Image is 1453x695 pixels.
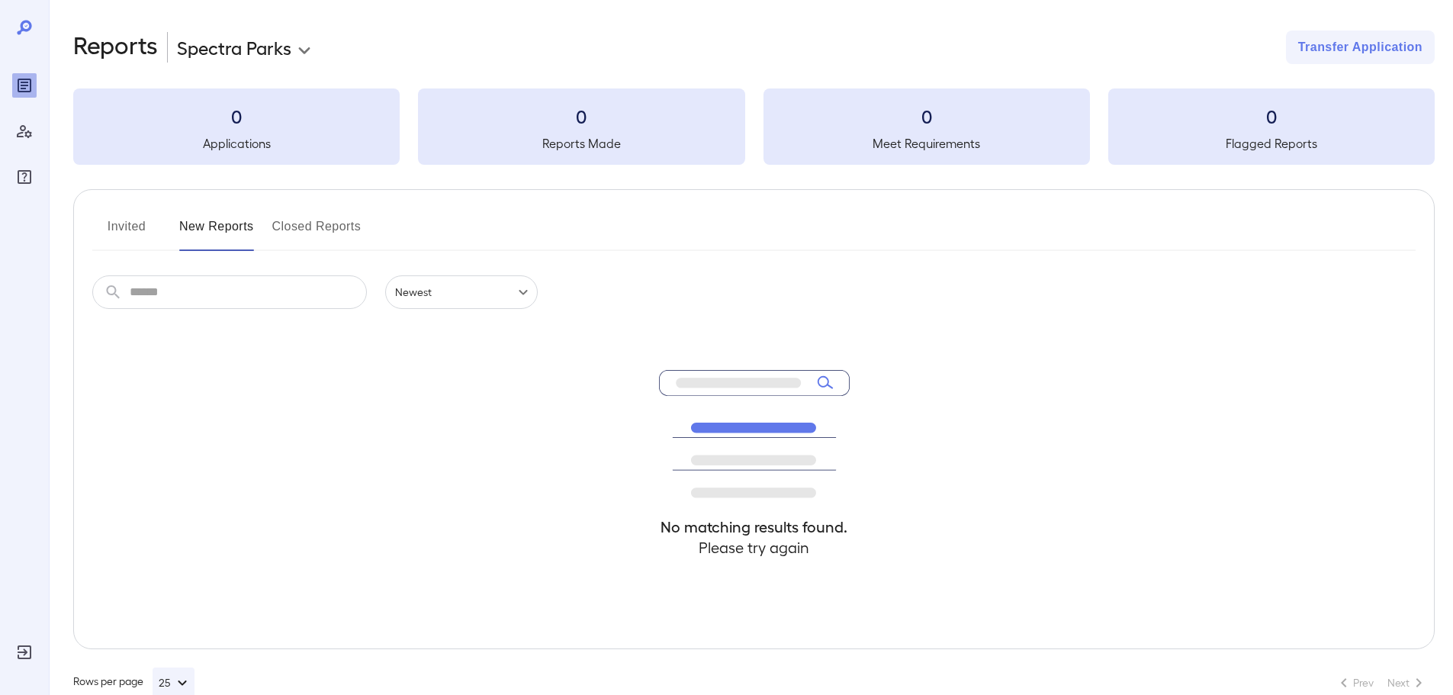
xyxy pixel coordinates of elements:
h4: Please try again [659,537,850,558]
summary: 0Applications0Reports Made0Meet Requirements0Flagged Reports [73,88,1435,165]
button: New Reports [179,214,254,251]
div: Manage Users [12,119,37,143]
h2: Reports [73,31,158,64]
h5: Flagged Reports [1108,134,1435,153]
h3: 0 [418,104,744,128]
div: Newest [385,275,538,309]
h5: Meet Requirements [763,134,1090,153]
div: FAQ [12,165,37,189]
p: Spectra Parks [177,35,291,60]
button: Closed Reports [272,214,362,251]
h3: 0 [1108,104,1435,128]
button: Transfer Application [1286,31,1435,64]
h3: 0 [763,104,1090,128]
h5: Reports Made [418,134,744,153]
h5: Applications [73,134,400,153]
div: Log Out [12,640,37,664]
h4: No matching results found. [659,516,850,537]
button: Invited [92,214,161,251]
h3: 0 [73,104,400,128]
nav: pagination navigation [1328,671,1435,695]
div: Reports [12,73,37,98]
